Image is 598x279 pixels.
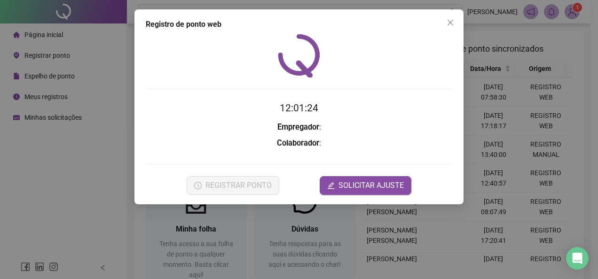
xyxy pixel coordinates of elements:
[320,176,411,195] button: editSOLICITAR AJUSTE
[187,176,279,195] button: REGISTRAR PONTO
[278,34,320,77] img: QRPoint
[280,102,318,114] time: 12:01:24
[146,137,452,149] h3: :
[327,182,335,189] span: edit
[146,19,452,30] div: Registro de ponto web
[447,19,454,26] span: close
[443,15,458,30] button: Close
[146,121,452,133] h3: :
[338,180,404,191] span: SOLICITAR AJUSTE
[566,247,589,270] div: Open Intercom Messenger
[277,139,319,147] strong: Colaborador
[277,123,319,132] strong: Empregador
